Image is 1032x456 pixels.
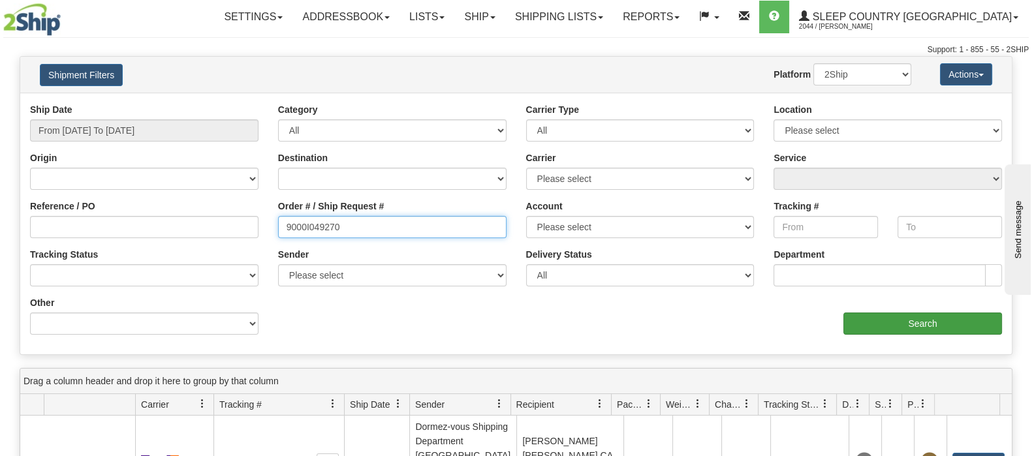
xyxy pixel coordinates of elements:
[687,393,709,415] a: Weight filter column settings
[415,398,445,411] span: Sender
[715,398,742,411] span: Charge
[774,68,811,81] label: Platform
[505,1,613,33] a: Shipping lists
[879,393,901,415] a: Shipment Issues filter column settings
[526,248,592,261] label: Delivery Status
[278,200,384,213] label: Order # / Ship Request #
[30,103,72,116] label: Ship Date
[488,393,510,415] a: Sender filter column settings
[774,216,878,238] input: From
[292,1,399,33] a: Addressbook
[774,151,806,164] label: Service
[799,20,897,33] span: 2044 / [PERSON_NAME]
[736,393,758,415] a: Charge filter column settings
[613,1,689,33] a: Reports
[774,200,819,213] label: Tracking #
[638,393,660,415] a: Packages filter column settings
[30,151,57,164] label: Origin
[774,103,811,116] label: Location
[399,1,454,33] a: Lists
[847,393,869,415] a: Delivery Status filter column settings
[789,1,1028,33] a: Sleep Country [GEOGRAPHIC_DATA] 2044 / [PERSON_NAME]
[387,393,409,415] a: Ship Date filter column settings
[898,216,1002,238] input: To
[774,248,824,261] label: Department
[30,248,98,261] label: Tracking Status
[526,200,563,213] label: Account
[30,296,54,309] label: Other
[666,398,693,411] span: Weight
[278,103,318,116] label: Category
[3,3,61,36] img: logo2044.jpg
[912,393,934,415] a: Pickup Status filter column settings
[907,398,918,411] span: Pickup Status
[278,151,328,164] label: Destination
[526,151,556,164] label: Carrier
[219,398,262,411] span: Tracking #
[875,398,886,411] span: Shipment Issues
[3,44,1029,55] div: Support: 1 - 855 - 55 - 2SHIP
[843,312,1002,335] input: Search
[814,393,836,415] a: Tracking Status filter column settings
[589,393,611,415] a: Recipient filter column settings
[30,200,95,213] label: Reference / PO
[1002,161,1031,294] iframe: chat widget
[526,103,579,116] label: Carrier Type
[40,64,123,86] button: Shipment Filters
[842,398,853,411] span: Delivery Status
[322,393,344,415] a: Tracking # filter column settings
[764,398,821,411] span: Tracking Status
[940,63,992,85] button: Actions
[516,398,554,411] span: Recipient
[214,1,292,33] a: Settings
[278,248,309,261] label: Sender
[617,398,644,411] span: Packages
[10,11,121,21] div: Send message
[20,369,1012,394] div: grid grouping header
[809,11,1012,22] span: Sleep Country [GEOGRAPHIC_DATA]
[454,1,505,33] a: Ship
[191,393,213,415] a: Carrier filter column settings
[350,398,390,411] span: Ship Date
[141,398,169,411] span: Carrier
